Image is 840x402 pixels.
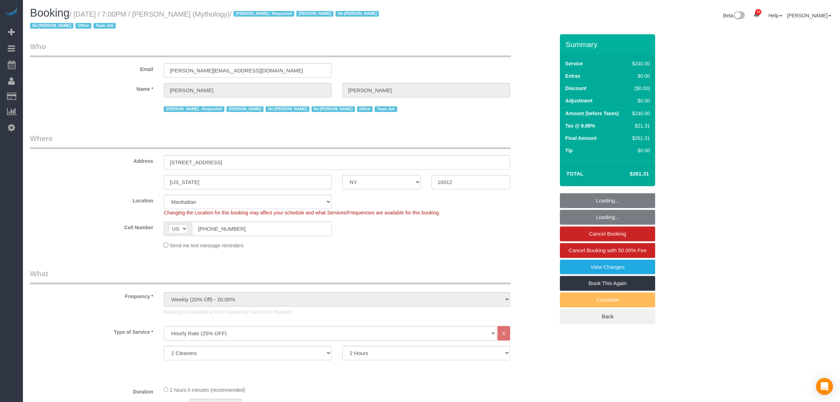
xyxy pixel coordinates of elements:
input: Email [164,63,332,78]
span: No [PERSON_NAME] [336,11,379,17]
img: Automaid Logo [4,7,18,17]
span: Office [75,23,91,29]
label: Location [25,195,158,204]
div: $0.00 [629,97,650,104]
a: Cancel Booking with 50.00% Fee [560,243,655,258]
span: Changing the Location for this booking may affect your schedule and what Services/Frequencies are... [164,210,440,215]
legend: What [30,268,511,284]
label: Adjustment [565,97,592,104]
a: [PERSON_NAME] [787,13,831,18]
span: Booking [30,7,70,19]
div: $261.31 [629,135,650,142]
div: $240.00 [629,60,650,67]
span: 10 [755,9,761,15]
h4: $261.31 [609,171,649,177]
div: ($0.00) [629,85,650,92]
label: Duration [25,386,158,395]
span: No [PERSON_NAME] [30,23,73,29]
label: Address [25,155,158,165]
span: Office [357,106,373,112]
label: Tax @ 8.88% [565,122,595,129]
span: Team Job [93,23,116,29]
label: Service [565,60,583,67]
label: Cell Number [25,221,158,231]
label: Email [25,63,158,73]
div: $240.00 [629,110,650,117]
span: Cancel Booking with 50.00% Fee [569,247,647,253]
label: Frequency * [25,290,158,300]
label: Type of Service * [25,326,158,336]
label: Final Amount [565,135,597,142]
label: Extras [565,72,580,79]
span: [PERSON_NAME] - Requested [234,11,294,17]
a: 10 [750,7,763,23]
input: Zip Code [431,175,510,189]
strong: Total [566,171,584,177]
input: City [164,175,332,189]
small: / [DATE] / 7:00PM / [PERSON_NAME] (Mythology) [30,10,381,30]
div: $0.00 [629,147,650,154]
input: First Name [164,83,332,97]
span: [PERSON_NAME] [226,106,264,112]
span: [PERSON_NAME] - Requested [164,106,224,112]
img: New interface [733,11,745,20]
span: [PERSON_NAME] [296,11,333,17]
label: Discount [565,85,586,92]
legend: Where [30,133,511,149]
span: Team Job [375,106,397,112]
span: Send me text message reminders [170,243,243,248]
label: Tip [565,147,573,154]
label: Amount (before Taxes) [565,110,618,117]
span: No [PERSON_NAME] [266,106,309,112]
a: Help [768,13,782,18]
p: Booking is complete and its Frequency cannot be changed [164,308,510,315]
input: Last Name [342,83,510,97]
a: Book This Again [560,276,655,291]
a: Cancel Booking [560,226,655,241]
span: No [PERSON_NAME] [312,106,355,112]
legend: Who [30,41,511,57]
input: Cell Number [192,221,332,236]
a: View Changes [560,260,655,274]
label: Name * [25,83,158,93]
div: $0.00 [629,72,650,79]
a: Beta [723,13,745,18]
span: 2 hours 0 minutes (recommended) [170,387,245,393]
a: Back [560,309,655,324]
h3: Summary [566,40,652,48]
div: $21.31 [629,122,650,129]
div: Open Intercom Messenger [816,378,833,395]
